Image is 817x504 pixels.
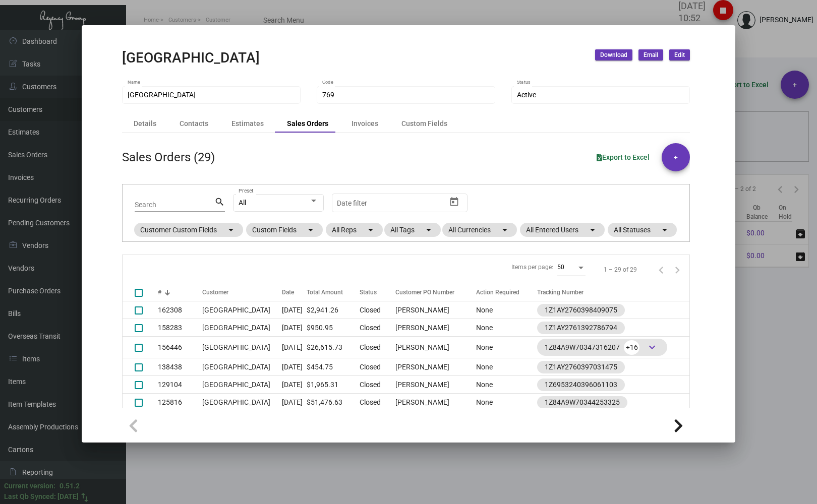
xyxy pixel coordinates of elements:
[401,118,447,129] div: Custom Fields
[587,224,599,236] mat-icon: arrow_drop_down
[365,224,377,236] mat-icon: arrow_drop_down
[390,337,476,358] td: [PERSON_NAME]
[600,51,627,59] span: Download
[282,319,307,337] td: [DATE]
[202,301,282,319] td: [GEOGRAPHIC_DATA]
[202,288,228,297] div: Customer
[390,394,476,411] td: [PERSON_NAME]
[307,288,343,297] div: Total Amount
[520,223,605,237] mat-chip: All Entered Users
[202,376,282,394] td: [GEOGRAPHIC_DATA]
[202,337,282,358] td: [GEOGRAPHIC_DATA]
[122,49,260,67] h2: [GEOGRAPHIC_DATA]
[669,49,690,60] button: Edit
[476,358,538,376] td: None
[390,301,476,319] td: [PERSON_NAME]
[282,394,307,411] td: [DATE]
[595,49,632,60] button: Download
[282,288,307,297] div: Date
[545,397,620,408] div: 1Z84A9W70344253325
[158,358,202,376] td: 138438
[214,196,225,208] mat-icon: search
[390,319,476,337] td: [PERSON_NAME]
[545,340,660,355] div: 1Z84A9W70347316207
[60,481,80,491] div: 0.51.2
[360,288,377,297] div: Status
[231,118,264,129] div: Estimates
[557,264,564,271] span: 50
[476,319,538,337] td: None
[476,394,538,411] td: None
[202,288,282,297] div: Customer
[646,341,658,353] span: keyboard_arrow_down
[360,337,390,358] td: Closed
[517,91,536,99] span: Active
[360,301,390,319] td: Closed
[644,51,658,59] span: Email
[597,153,650,161] span: Export to Excel
[589,148,658,166] button: Export to Excel
[395,288,454,297] div: Customer PO Number
[674,51,685,59] span: Edit
[360,376,390,394] td: Closed
[377,199,429,207] input: End date
[202,319,282,337] td: [GEOGRAPHIC_DATA]
[307,337,360,358] td: $26,615.73
[624,340,639,355] span: +16
[390,376,476,394] td: [PERSON_NAME]
[545,362,617,372] div: 1Z1AY2760397031475
[390,358,476,376] td: [PERSON_NAME]
[134,118,156,129] div: Details
[158,301,202,319] td: 162308
[360,394,390,411] td: Closed
[337,199,368,207] input: Start date
[282,288,294,297] div: Date
[134,223,243,237] mat-chip: Customer Custom Fields
[307,358,360,376] td: $454.75
[307,319,360,337] td: $950.95
[246,223,323,237] mat-chip: Custom Fields
[360,319,390,337] td: Closed
[662,143,690,171] button: +
[158,394,202,411] td: 125816
[360,288,390,297] div: Status
[282,301,307,319] td: [DATE]
[659,224,671,236] mat-icon: arrow_drop_down
[545,305,617,316] div: 1Z1AY2760398409075
[282,337,307,358] td: [DATE]
[180,118,208,129] div: Contacts
[307,394,360,411] td: $51,476.63
[537,288,689,297] div: Tracking Number
[202,358,282,376] td: [GEOGRAPHIC_DATA]
[307,376,360,394] td: $1,965.31
[158,337,202,358] td: 156446
[653,262,669,278] button: Previous page
[287,118,328,129] div: Sales Orders
[239,199,246,207] span: All
[395,288,476,297] div: Customer PO Number
[499,224,511,236] mat-icon: arrow_drop_down
[638,49,663,60] button: Email
[608,223,677,237] mat-chip: All Statuses
[442,223,517,237] mat-chip: All Currencies
[352,118,378,129] div: Invoices
[384,223,441,237] mat-chip: All Tags
[282,358,307,376] td: [DATE]
[158,376,202,394] td: 129104
[545,380,617,390] div: 1Z6953240396061103
[446,194,462,210] button: Open calendar
[4,481,55,491] div: Current version:
[476,337,538,358] td: None
[225,224,237,236] mat-icon: arrow_drop_down
[307,301,360,319] td: $2,941.26
[307,288,360,297] div: Total Amount
[669,262,685,278] button: Next page
[326,223,383,237] mat-chip: All Reps
[158,288,161,297] div: #
[202,394,282,411] td: [GEOGRAPHIC_DATA]
[476,288,538,297] div: Action Required
[537,288,583,297] div: Tracking Number
[305,224,317,236] mat-icon: arrow_drop_down
[511,263,553,272] div: Items per page:
[545,323,617,333] div: 1Z1AY2761392786794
